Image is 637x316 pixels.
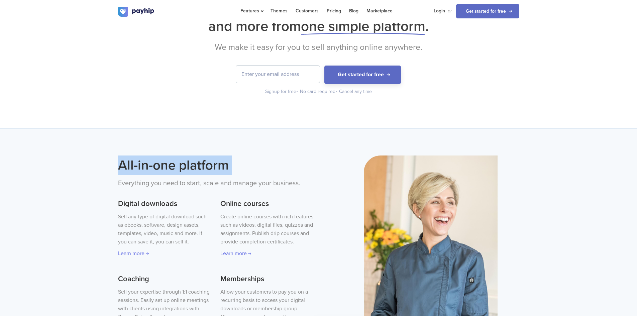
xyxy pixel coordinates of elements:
[118,213,211,246] p: Sell any type of digital download such as ebooks, software, design assets, templates, video, musi...
[236,66,320,83] input: Enter your email address
[220,274,313,285] h3: Memberships
[339,88,372,95] div: Cancel any time
[425,18,429,35] span: .
[220,250,250,257] a: Learn more
[456,4,519,18] a: Get started for free
[118,199,211,209] h3: Digital downloads
[118,155,314,175] h2: All-in-one platform
[118,274,211,285] h3: Coaching
[220,199,313,209] h3: Online courses
[335,89,337,94] span: •
[324,66,401,84] button: Get started for free
[240,8,262,14] span: Features
[301,18,425,35] span: one simple platform
[300,88,338,95] div: No card required
[118,7,155,17] img: logo.svg
[220,213,313,246] p: Create online courses with rich features such as videos, digital files, quizzes and assignments. ...
[118,250,148,257] a: Learn more
[265,88,299,95] div: Signup for free
[296,89,298,94] span: •
[118,178,314,189] p: Everything you need to start, scale and manage your business.
[118,42,519,52] h2: We make it easy for you to sell anything online anywhere.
